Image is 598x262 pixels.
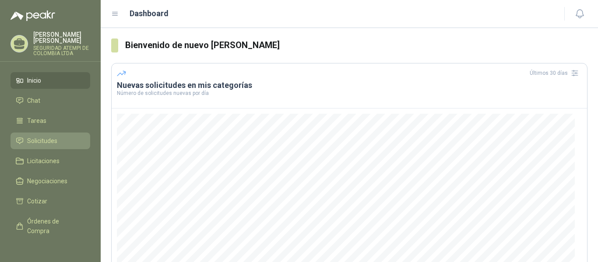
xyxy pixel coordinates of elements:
[27,116,46,126] span: Tareas
[11,193,90,210] a: Cotizar
[11,133,90,149] a: Solicitudes
[27,217,82,236] span: Órdenes de Compra
[11,10,55,21] img: Logo peakr
[27,76,41,85] span: Inicio
[130,7,169,20] h1: Dashboard
[117,80,582,91] h3: Nuevas solicitudes en mis categorías
[11,153,90,169] a: Licitaciones
[27,196,47,206] span: Cotizar
[117,91,582,96] p: Número de solicitudes nuevas por día
[27,156,60,166] span: Licitaciones
[11,213,90,239] a: Órdenes de Compra
[33,45,90,56] p: SEGURIDAD ATEMPI DE COLOMBIA LTDA
[11,72,90,89] a: Inicio
[11,173,90,189] a: Negociaciones
[11,112,90,129] a: Tareas
[33,31,90,44] p: [PERSON_NAME] [PERSON_NAME]
[530,66,582,80] div: Últimos 30 días
[11,92,90,109] a: Chat
[27,96,40,105] span: Chat
[125,38,587,52] h3: Bienvenido de nuevo [PERSON_NAME]
[27,176,67,186] span: Negociaciones
[27,136,57,146] span: Solicitudes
